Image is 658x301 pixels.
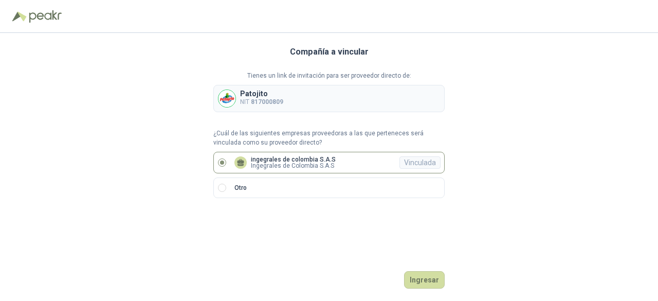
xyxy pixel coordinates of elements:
[213,129,445,148] p: ¿Cuál de las siguientes empresas proveedoras a las que perteneces será vinculada como su proveedo...
[240,90,283,97] p: Patojito
[218,90,235,107] img: Company Logo
[240,97,283,107] p: NIT
[399,156,441,169] div: Vinculada
[290,45,369,59] h3: Compañía a vincular
[251,163,336,169] p: Ingegrales de Colombia S.A.S
[213,71,445,81] p: Tienes un link de invitación para ser proveedor directo de:
[251,156,336,163] p: ingegrales de colombia S.A.S
[29,10,62,23] img: Peakr
[234,183,247,193] p: Otro
[251,98,283,105] b: 817000809
[12,11,27,22] img: Logo
[404,271,445,289] button: Ingresar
